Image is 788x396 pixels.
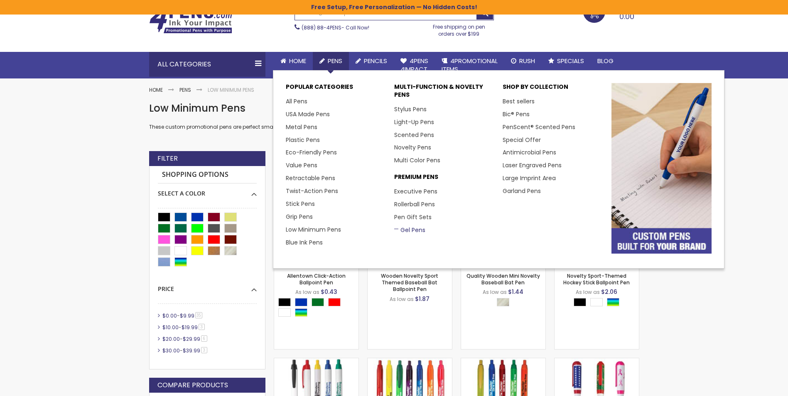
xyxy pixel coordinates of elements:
[158,166,257,184] strong: Shopping Options
[286,187,338,195] a: Twist-Action Pens
[302,24,341,31] a: (888) 88-4PENS
[483,288,507,296] span: As low as
[394,105,427,113] a: Stylus Pens
[461,358,545,365] a: Monarch-TG Translucent Grip Wide Click Ballpoint Pen
[149,86,163,93] a: Home
[201,347,207,353] span: 3
[563,272,630,286] a: Novelty Sport-Themed Hockey Stick Ballpoint Pen
[394,173,494,185] p: Premium Pens
[286,238,323,247] a: Blue Ink Pens
[286,83,386,95] p: Popular Categories
[183,335,200,342] span: $29.99
[415,295,430,303] span: $1.87
[503,83,603,95] p: Shop By Collection
[503,187,541,195] a: Garland Pens
[394,156,440,164] a: Multi Color Pens
[607,298,619,306] div: Assorted
[183,347,200,354] span: $39.99
[312,298,324,306] div: Green
[149,102,639,115] h1: Low Minimum Pens
[287,272,346,286] a: Allentown Click-Action Ballpoint Pen
[435,52,504,79] a: 4PROMOTIONALITEMS
[295,288,319,296] span: As low as
[157,154,178,163] strong: Filter
[162,335,180,342] span: $20.00
[508,288,523,296] span: $1.44
[157,381,228,390] strong: Compare Products
[400,56,428,73] span: 4Pens 4impact
[394,187,437,196] a: Executive Pens
[519,56,535,65] span: Rush
[286,213,313,221] a: Grip Pens
[503,136,541,144] a: Special Offer
[503,174,556,182] a: Large Imprint Area
[503,97,535,105] a: Best sellers
[542,52,591,70] a: Specials
[328,298,341,306] div: Red
[199,324,205,330] span: 3
[158,279,257,293] div: Price
[394,200,435,208] a: Rollerball Pens
[286,200,315,208] a: Stick Pens
[503,123,575,131] a: PenScent® Scented Pens
[601,288,617,296] span: $2.06
[289,56,306,65] span: Home
[466,272,540,286] a: Quality Wooden Mini Novelty Baseball Bat Pen
[349,52,394,70] a: Pencils
[394,213,432,221] a: Pen Gift Sets
[286,110,330,118] a: USA Made Pens
[611,83,712,254] img: custom-pens
[313,52,349,70] a: Pens
[442,56,498,73] span: 4PROMOTIONAL ITEMS
[503,161,562,169] a: Laser Engraved Pens
[390,296,414,303] span: As low as
[286,174,335,182] a: Retractable Pens
[574,298,586,306] div: Black
[503,110,530,118] a: Bic® Pens
[497,298,513,308] div: Select A Color
[394,143,431,152] a: Novelty Pens
[503,148,556,156] a: Antimicrobial Pens
[295,308,307,317] div: Assorted
[321,288,337,296] span: $0.43
[394,131,434,139] a: Scented Pens
[286,161,317,169] a: Value Pens
[160,347,210,354] a: $30.00-$39.993
[274,52,313,70] a: Home
[180,312,194,319] span: $9.99
[162,312,177,319] span: $0.00
[574,298,624,308] div: Select A Color
[149,102,639,130] div: These custom promotional pens are perfect smaller quantity needs, so you don't order more than wh...
[597,56,614,65] span: Blog
[368,358,452,365] a: Monarch-T Translucent Wide Click Ballpoint Pen
[557,56,584,65] span: Specials
[208,86,254,93] strong: Low Minimum Pens
[394,83,494,103] p: Multi-Function & Novelty Pens
[162,347,180,354] span: $30.00
[555,358,639,365] a: Inspirations Jumbo Twist-Action Pen - Pre-Decorated Cap
[278,308,291,317] div: White
[149,52,265,77] div: All Categories
[424,20,494,37] div: Free shipping on pen orders over $199
[590,298,603,306] div: White
[201,335,207,342] span: 6
[149,7,232,34] img: 4Pens Custom Pens and Promotional Products
[158,183,257,198] div: Select A Color
[286,148,337,156] a: Eco-Friendly Pens
[162,324,179,331] span: $10.00
[394,52,435,79] a: 4Pens4impact
[302,24,369,31] span: - Call Now!
[394,118,434,126] a: Light-Up Pens
[160,324,208,331] a: $10.00-$19.993
[497,298,509,306] div: Natural Wood
[328,56,342,65] span: Pens
[504,52,542,70] a: Rush
[278,298,358,319] div: Select A Color
[160,312,205,319] a: $0.00-$9.9935
[179,86,191,93] a: Pens
[286,225,341,234] a: Low Minimum Pens
[160,335,210,342] a: $20.00-$29.996
[619,11,634,22] span: 0.00
[394,226,425,234] a: Gel Pens
[274,358,358,365] a: Monarch-G Grip Wide Click Ballpoint Pen - White Body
